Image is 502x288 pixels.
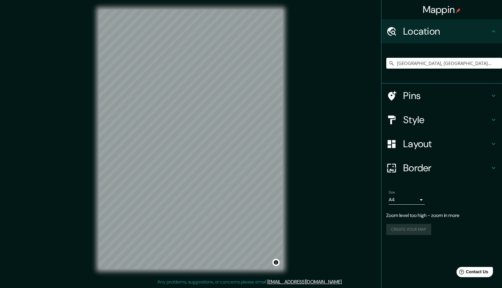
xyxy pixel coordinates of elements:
h4: Location [403,25,490,37]
h4: Border [403,162,490,174]
a: [EMAIL_ADDRESS][DOMAIN_NAME] [267,279,342,285]
div: A4 [389,195,425,205]
p: Zoom level too high - zoom in more [386,212,497,219]
h4: Mappin [423,4,461,16]
label: Size [389,190,395,195]
div: Location [381,19,502,43]
button: Toggle attribution [272,259,280,266]
h4: Style [403,114,490,126]
div: . [343,278,344,286]
canvas: Map [99,10,283,269]
div: Border [381,156,502,180]
div: . [344,278,345,286]
div: Layout [381,132,502,156]
p: Any problems, suggestions, or concerns please email . [157,278,343,286]
img: pin-icon.png [456,8,461,13]
iframe: Help widget launcher [448,265,495,281]
input: Pick your city or area [386,58,502,69]
h4: Pins [403,90,490,102]
h4: Layout [403,138,490,150]
div: Pins [381,84,502,108]
div: Style [381,108,502,132]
